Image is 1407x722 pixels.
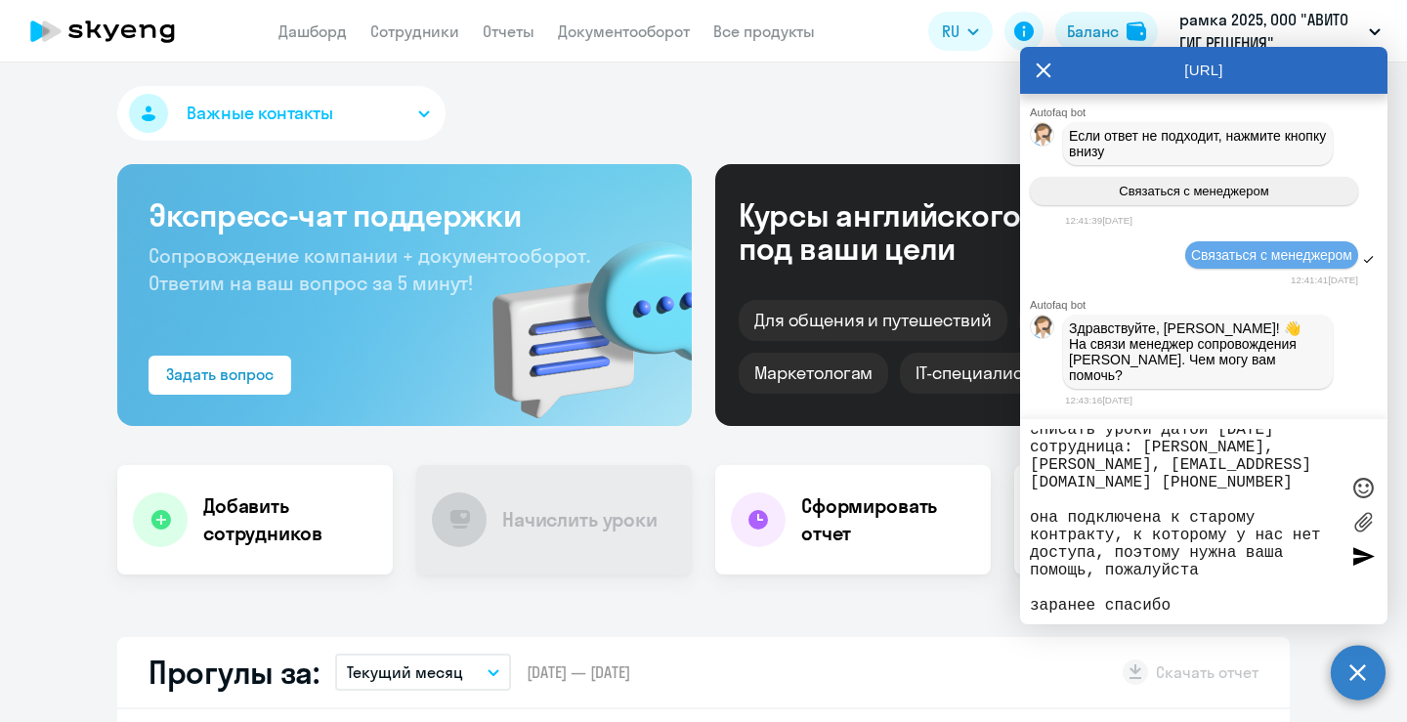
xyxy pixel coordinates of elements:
div: Autofaq bot [1030,106,1387,118]
img: bg-img [464,206,692,426]
a: Дашборд [278,21,347,41]
div: Задать вопрос [166,362,274,386]
a: Все продукты [713,21,815,41]
button: RU [928,12,993,51]
button: рамка 2025, ООО "АВИТО ГИГ РЕШЕНИЯ" [1170,8,1390,55]
span: RU [942,20,959,43]
button: Задать вопрос [149,356,291,395]
div: Для общения и путешествий [739,300,1007,341]
div: Баланс [1067,20,1119,43]
time: 12:41:39[DATE] [1065,215,1132,226]
div: Autofaq bot [1030,299,1387,311]
span: Сопровождение компании + документооборот. Ответим на ваш вопрос за 5 минут! [149,243,590,295]
button: Важные контакты [117,86,446,141]
h3: Экспресс-чат поддержки [149,195,661,234]
div: IT-специалистам [900,353,1068,394]
button: Связаться с менеджером [1030,177,1358,205]
p: На связи менеджер сопровождения [PERSON_NAME]. Чем могу вам помочь? [1069,336,1327,383]
span: Важные контакты [187,101,333,126]
time: 12:43:16[DATE] [1065,395,1132,405]
div: Бизнес и командировки [1019,300,1252,341]
span: Если ответ не подходит, нажмите кнопку внизу [1069,128,1330,159]
label: Лимит 10 файлов [1348,507,1378,536]
span: Связаться с менеджером [1119,184,1268,198]
textarea: добрый день! прошу отключить от обучения и списать уроки датой [DATE] сотрудница: [PERSON_NAME], ... [1030,429,1339,615]
time: 12:41:41[DATE] [1291,275,1358,285]
img: balance [1127,21,1146,41]
button: Текущий месяц [335,654,511,691]
a: Сотрудники [370,21,459,41]
span: [DATE] — [DATE] [527,661,630,683]
h4: Сформировать отчет [801,492,975,547]
button: Балансbalance [1055,12,1158,51]
div: Курсы английского под ваши цели [739,198,1073,265]
p: Здравствуйте, [PERSON_NAME]! 👋 [1069,320,1327,336]
a: Отчеты [483,21,534,41]
h4: Добавить сотрудников [203,492,377,547]
span: Связаться с менеджером [1191,247,1352,263]
p: Текущий месяц [347,660,463,684]
h2: Прогулы за: [149,653,320,692]
a: Документооборот [558,21,690,41]
img: bot avatar [1031,123,1055,151]
h4: Начислить уроки [502,506,658,533]
img: bot avatar [1031,316,1055,344]
div: Маркетологам [739,353,888,394]
p: рамка 2025, ООО "АВИТО ГИГ РЕШЕНИЯ" [1179,8,1361,55]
